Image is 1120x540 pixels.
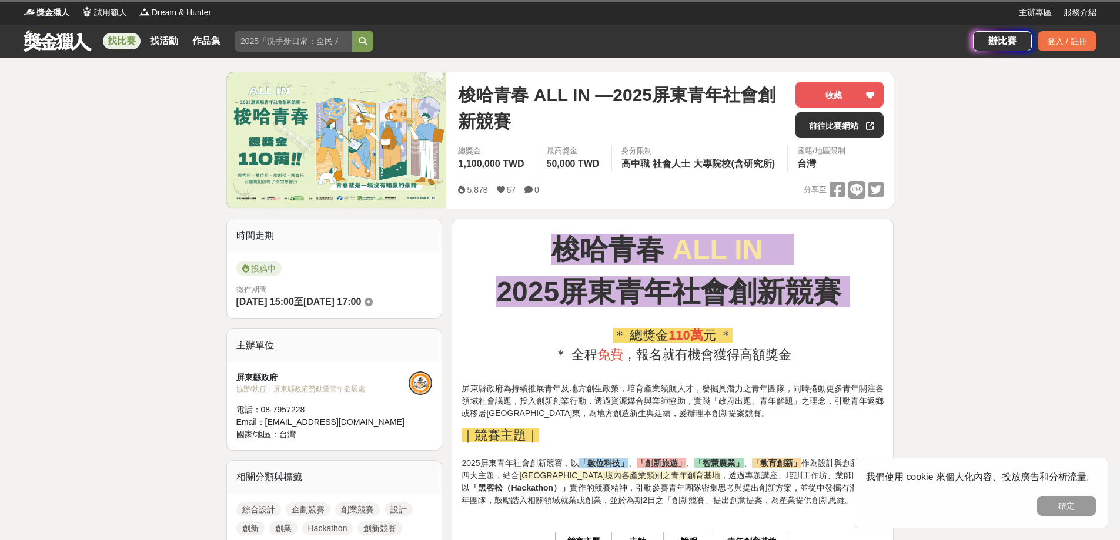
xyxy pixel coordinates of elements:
[385,502,413,516] a: 設計
[1019,6,1052,19] a: 主辦專區
[653,159,690,169] span: 社會人士
[623,347,791,362] span: ，報名就有機會獲得高額獎金
[36,6,69,19] span: 獎金獵人
[235,31,352,52] input: 2025「洗手新日常：全民 ALL IN」洗手歌全台徵選
[458,145,527,157] span: 總獎金
[236,384,409,394] div: 協辦/執行： 屏東縣政府勞動暨青年發展處
[303,297,361,307] span: [DATE] 17:00
[797,159,816,169] span: 台灣
[795,112,884,138] a: 前往比賽網站
[152,6,211,19] span: Dream & Hunter
[302,521,353,535] a: Hackathon
[236,261,282,276] span: 投稿中
[227,72,447,208] img: Cover Image
[797,145,845,157] div: 國籍/地區限制
[236,521,265,535] a: 創新
[236,430,280,439] span: 國家/地區：
[236,404,409,416] div: 電話： 08-7957228
[94,6,127,19] span: 試用獵人
[236,502,281,516] a: 綜合設計
[357,521,402,535] a: 創新競賽
[139,6,211,19] a: LogoDream & Hunter
[81,6,127,19] a: Logo試用獵人
[458,82,786,135] span: 梭哈青春 ALL IN —2025屏東青年社會創新競賽
[693,159,775,169] span: 大專院校(含研究所)
[286,502,330,516] a: 企劃競賽
[462,471,882,505] span: ，透過專題講座、培訓工作坊、業師陪伴，以 實作的競賽精神，引動參賽青年團隊密集思考與提出創新方案，並從中發掘有潛力的青年團隊，鼓勵踏入相關領域就業或創業，並於為期 日之「創新競賽」提出創意提案，...
[269,521,297,535] a: 創業
[547,159,600,169] span: 50,000 TWD
[621,145,778,157] div: 身分限制
[462,428,539,442] span: ｜競賽主題｜
[579,458,628,468] strong: 「數位科技」
[467,185,487,194] span: 5,878
[613,328,668,343] span: ＊ 總獎金
[686,458,694,468] span: 、
[24,6,69,19] a: Logo獎金獵人
[462,384,884,418] span: 屏東縣政府為持續推展青年及地方創生政策，培育產業領航人才，發掘具潛力之青年團隊，同時捲動更多青年關注各領域社會議題，投入創新創業行動，透過資源媒合與業師協助，實踐「政府出題、青年解題」之理念，引...
[628,458,637,468] span: 、
[597,347,623,362] span: 免費
[668,328,703,343] strong: 110萬
[1064,6,1096,19] a: 服務介紹
[694,458,744,468] strong: 「智慧農業」
[519,471,720,480] span: [GEOGRAPHIC_DATA]境內各產業類別之青年創育基地
[294,297,303,307] span: 至
[752,458,801,468] strong: 「教育創新」
[462,458,883,480] span: 作為設計與創新實作的四大主題，結合
[227,219,442,252] div: 時間走期
[470,483,570,492] strong: 「黑客松（Hackathon）」
[188,33,225,49] a: 作品集
[335,502,380,516] a: 創業競賽
[462,458,579,468] span: 2025屏東青年社會創新競賽，以
[507,185,516,194] span: 67
[534,185,539,194] span: 0
[673,234,763,265] strong: ALL IN
[621,159,650,169] span: 高中職
[866,472,1096,482] span: 我們使用 cookie 來個人化內容、投放廣告和分析流量。
[81,6,93,18] img: Logo
[139,6,151,18] img: Logo
[643,495,647,505] strong: 2
[744,458,752,468] span: 、
[145,33,183,49] a: 找活動
[804,181,827,199] span: 分享至
[279,430,296,439] span: 台灣
[1037,496,1096,516] button: 確定
[236,297,294,307] span: [DATE] 15:00
[103,33,141,49] a: 找比賽
[551,234,664,265] strong: 梭哈青春
[236,371,409,384] div: 屏東縣政府
[637,458,686,468] strong: 「創新旅遊」
[236,416,409,428] div: Email： [EMAIL_ADDRESS][DOMAIN_NAME]
[554,347,597,362] span: ＊ 全程
[703,328,733,343] span: 元 ＊
[547,145,603,157] span: 最高獎金
[227,461,442,494] div: 相關分類與標籤
[795,82,884,108] button: 收藏
[973,31,1032,51] a: 辦比賽
[24,6,35,18] img: Logo
[1038,31,1096,51] div: 登入 / 註冊
[458,159,524,169] span: 1,100,000 TWD
[227,329,442,362] div: 主辦單位
[496,276,841,307] strong: 2025屏東青年社會創新競賽
[236,285,267,294] span: 徵件期間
